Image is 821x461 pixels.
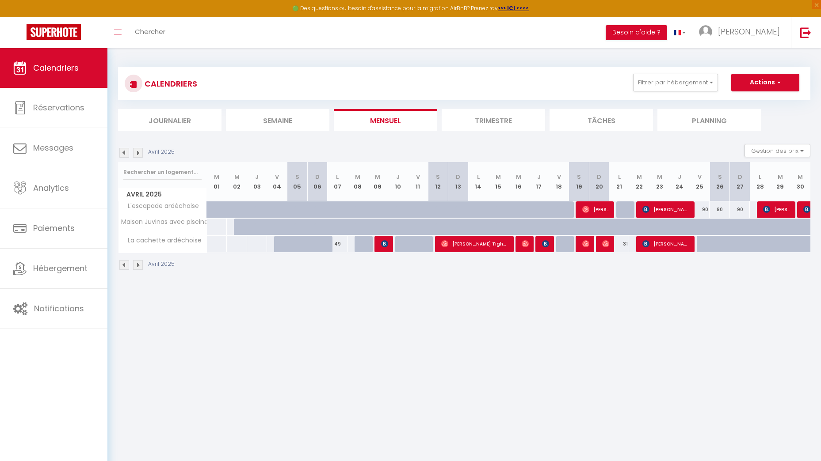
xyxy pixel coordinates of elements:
[207,162,227,201] th: 01
[730,162,750,201] th: 27
[315,173,320,181] abbr: D
[496,173,501,181] abbr: M
[118,109,221,131] li: Journalier
[637,173,642,181] abbr: M
[718,26,780,37] span: [PERSON_NAME]
[416,173,420,181] abbr: V
[148,148,175,156] p: Avril 2025
[334,109,437,131] li: Mensuel
[798,173,803,181] abbr: M
[589,162,609,201] th: 20
[142,74,197,94] h3: CALENDRIERS
[128,17,172,48] a: Chercher
[120,236,204,246] span: La cachette ardéchoise
[247,162,267,201] th: 03
[606,25,667,40] button: Besoin d'aide ?
[328,236,348,252] div: 49
[690,162,710,201] th: 25
[441,235,509,252] span: [PERSON_NAME] Tighdouini
[307,162,328,201] th: 06
[577,173,581,181] abbr: S
[267,162,287,201] th: 04
[287,162,308,201] th: 05
[557,173,561,181] abbr: V
[275,173,279,181] abbr: V
[33,102,84,113] span: Réservations
[27,24,81,40] img: Super Booking
[642,235,690,252] span: [PERSON_NAME]
[759,173,761,181] abbr: L
[718,173,722,181] abbr: S
[629,162,649,201] th: 22
[710,201,730,218] div: 90
[428,162,448,201] th: 12
[778,173,783,181] abbr: M
[549,162,569,201] th: 18
[120,201,201,211] span: L'escapade ardéchoise
[227,162,247,201] th: 02
[800,27,811,38] img: logout
[790,162,810,201] th: 30
[642,201,690,218] span: [PERSON_NAME]
[522,235,528,252] span: Justfornet Staind
[690,201,710,218] div: 90
[738,173,742,181] abbr: D
[633,74,718,91] button: Filtrer par hébergement
[33,142,73,153] span: Messages
[542,235,549,252] span: [PERSON_NAME]
[347,162,368,201] th: 08
[388,162,408,201] th: 10
[436,173,440,181] abbr: S
[770,162,790,201] th: 29
[120,219,208,225] span: Maison Juvinas avec piscine
[295,173,299,181] abbr: S
[692,17,791,48] a: ... [PERSON_NAME]
[745,144,810,157] button: Gestion des prix
[529,162,549,201] th: 17
[477,173,480,181] abbr: L
[498,4,529,12] strong: >>> ICI <<<<
[582,235,589,252] span: [PERSON_NAME]
[730,201,750,218] div: 90
[763,201,790,218] span: [PERSON_NAME]
[537,173,541,181] abbr: J
[669,162,690,201] th: 24
[618,173,621,181] abbr: L
[442,109,545,131] li: Trimestre
[731,74,799,91] button: Actions
[699,25,712,38] img: ...
[597,173,601,181] abbr: D
[508,162,529,201] th: 16
[336,173,339,181] abbr: L
[609,162,630,201] th: 21
[698,173,702,181] abbr: V
[34,303,84,314] span: Notifications
[214,173,219,181] abbr: M
[710,162,730,201] th: 26
[516,173,521,181] abbr: M
[489,162,509,201] th: 15
[375,173,380,181] abbr: M
[448,162,469,201] th: 13
[33,62,79,73] span: Calendriers
[355,173,360,181] abbr: M
[396,173,400,181] abbr: J
[381,235,388,252] span: [PERSON_NAME] [PERSON_NAME]
[135,27,165,36] span: Chercher
[657,109,761,131] li: Planning
[118,188,206,201] span: Avril 2025
[609,236,630,252] div: 31
[148,260,175,268] p: Avril 2025
[602,235,609,252] span: Ly Lie
[255,173,259,181] abbr: J
[226,109,329,131] li: Semaine
[33,223,75,234] span: Paiements
[657,173,662,181] abbr: M
[582,201,609,218] span: [PERSON_NAME]
[569,162,589,201] th: 19
[33,263,88,274] span: Hébergement
[649,162,670,201] th: 23
[368,162,388,201] th: 09
[550,109,653,131] li: Tâches
[33,182,69,193] span: Analytics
